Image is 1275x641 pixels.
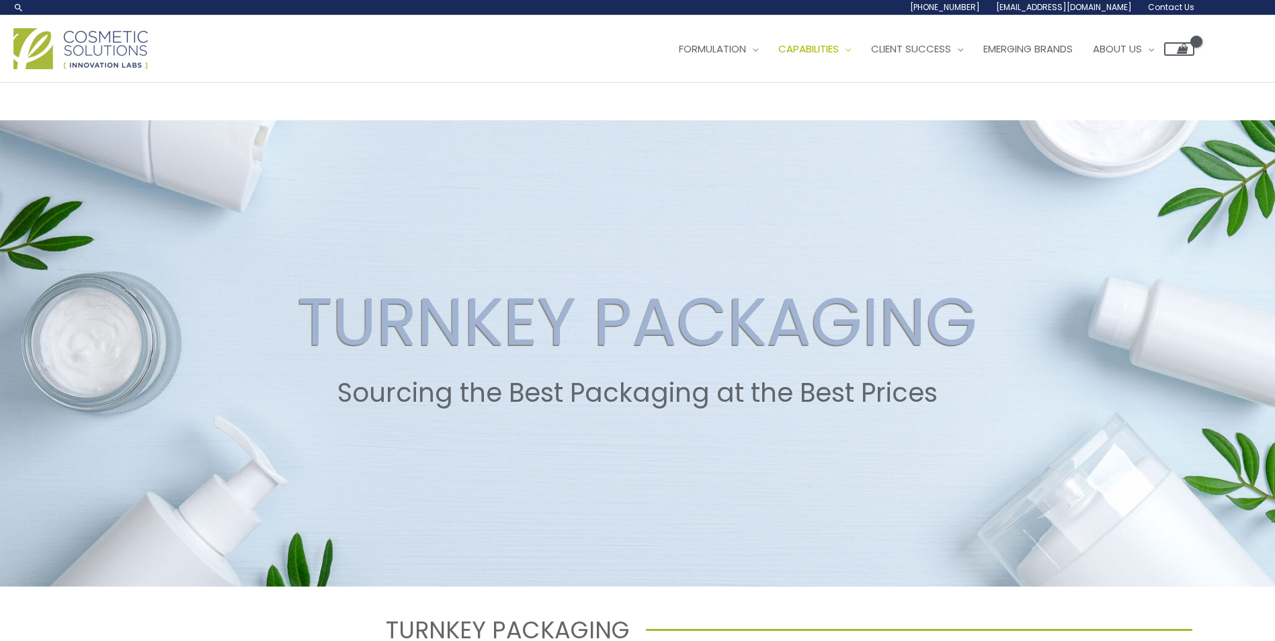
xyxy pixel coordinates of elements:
span: [PHONE_NUMBER] [910,1,980,13]
span: Client Success [871,42,951,56]
span: Formulation [679,42,746,56]
a: Emerging Brands [973,29,1083,69]
a: View Shopping Cart, empty [1164,42,1194,56]
span: [EMAIL_ADDRESS][DOMAIN_NAME] [996,1,1132,13]
img: Cosmetic Solutions Logo [13,28,148,69]
a: Formulation [669,29,768,69]
a: Search icon link [13,2,24,13]
span: Emerging Brands [983,42,1073,56]
span: About Us [1093,42,1142,56]
nav: Site Navigation [659,29,1194,69]
a: About Us [1083,29,1164,69]
a: Client Success [861,29,973,69]
span: Contact Us [1148,1,1194,13]
span: Capabilities [778,42,839,56]
h2: Sourcing the Best Packaging at the Best Prices [13,378,1262,409]
a: Capabilities [768,29,861,69]
h2: TURNKEY PACKAGING [13,282,1262,361]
